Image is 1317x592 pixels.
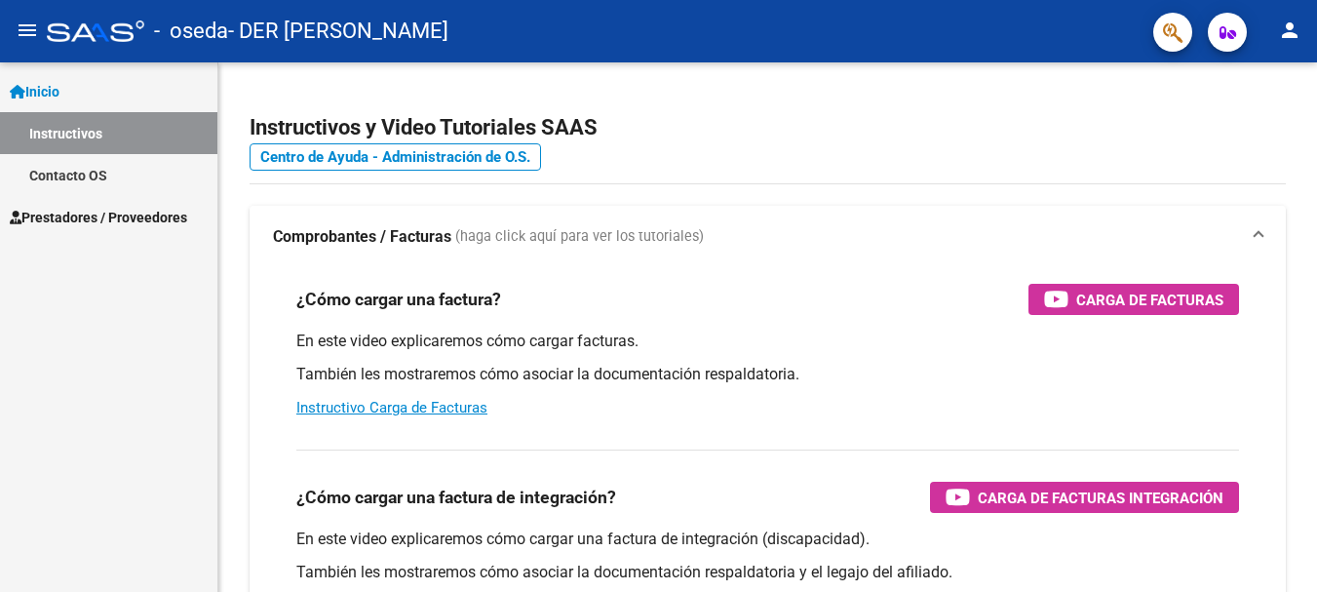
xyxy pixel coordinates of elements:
h3: ¿Cómo cargar una factura? [296,286,501,313]
span: Carga de Facturas [1076,288,1223,312]
p: También les mostraremos cómo asociar la documentación respaldatoria y el legajo del afiliado. [296,562,1239,583]
strong: Comprobantes / Facturas [273,226,451,248]
mat-icon: person [1278,19,1301,42]
iframe: Intercom live chat [1251,526,1298,572]
h2: Instructivos y Video Tutoriales SAAS [250,109,1286,146]
span: Inicio [10,81,59,102]
p: También les mostraremos cómo asociar la documentación respaldatoria. [296,364,1239,385]
mat-icon: menu [16,19,39,42]
span: Carga de Facturas Integración [978,486,1223,510]
a: Centro de Ayuda - Administración de O.S. [250,143,541,171]
p: En este video explicaremos cómo cargar una factura de integración (discapacidad). [296,529,1239,550]
span: - oseda [154,10,228,53]
button: Carga de Facturas Integración [930,482,1239,513]
p: En este video explicaremos cómo cargar facturas. [296,331,1239,352]
span: - DER [PERSON_NAME] [228,10,448,53]
mat-expansion-panel-header: Comprobantes / Facturas (haga click aquí para ver los tutoriales) [250,206,1286,268]
span: (haga click aquí para ver los tutoriales) [455,226,704,248]
h3: ¿Cómo cargar una factura de integración? [296,484,616,511]
a: Instructivo Carga de Facturas [296,399,487,416]
span: Prestadores / Proveedores [10,207,187,228]
button: Carga de Facturas [1028,284,1239,315]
